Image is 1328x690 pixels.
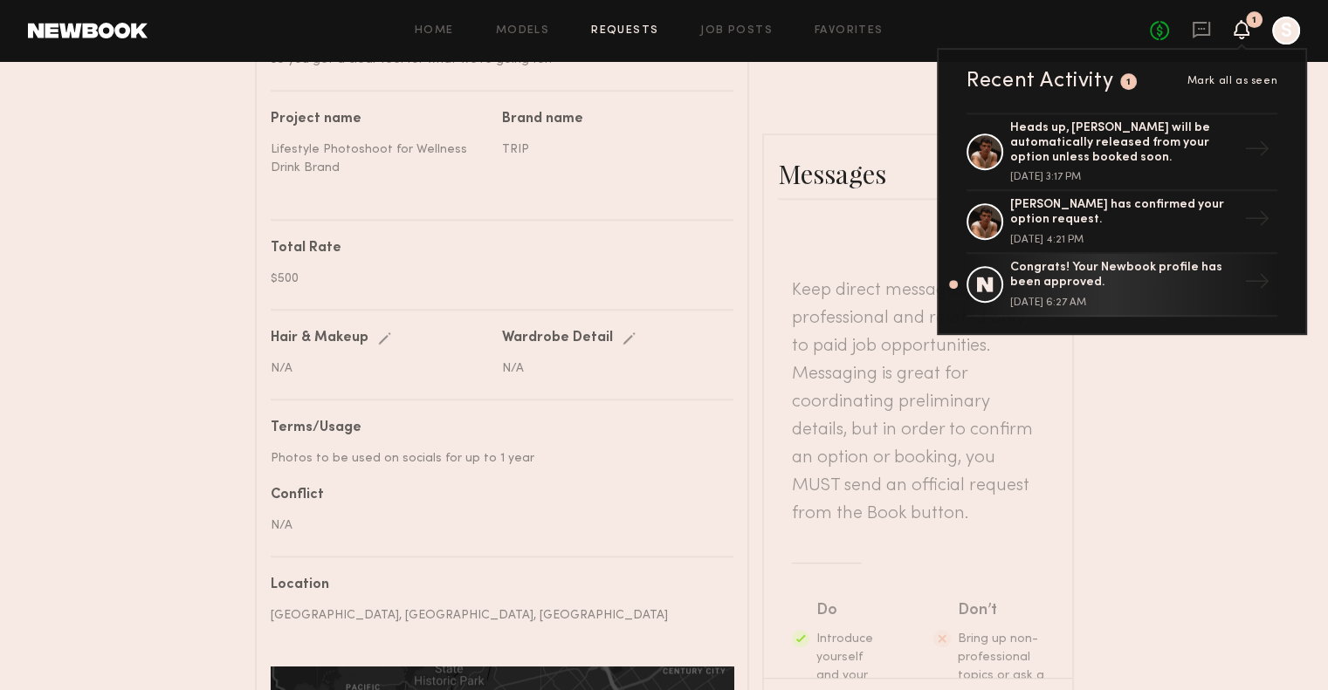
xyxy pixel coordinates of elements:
[271,488,720,502] div: Conflict
[1237,129,1277,174] div: →
[1187,76,1277,86] span: Mark all as seen
[271,113,489,126] div: Project name
[271,242,720,256] div: Total Rate
[271,270,720,288] div: $500
[1252,16,1256,25] div: 1
[415,25,454,37] a: Home
[502,331,613,345] div: Wardrobe Detail
[1010,261,1237,290] div: Congrats! Your Newbook profile has been approved.
[502,140,720,159] div: TRIP
[967,113,1277,191] a: Heads up, [PERSON_NAME] will be automatically released from your option unless booked soon.[DATE]...
[1010,297,1237,308] div: [DATE] 6:27 AM
[700,25,773,37] a: Job Posts
[502,359,720,378] div: N/A
[1126,78,1132,87] div: 1
[271,516,720,535] div: N/A
[815,25,884,37] a: Favorites
[271,140,489,177] div: Lifestyle Photoshoot for Wellness Drink Brand
[1272,17,1300,44] a: S
[496,25,549,37] a: Models
[271,421,720,435] div: Terms/Usage
[967,71,1113,92] div: Recent Activity
[967,191,1277,254] a: [PERSON_NAME] has confirmed your option request.[DATE] 4:21 PM→
[502,113,720,126] div: Brand name
[1010,172,1237,182] div: [DATE] 3:17 PM
[1010,121,1237,165] div: Heads up, [PERSON_NAME] will be automatically released from your option unless booked soon.
[792,277,1044,528] header: Keep direct messages professional and related only to paid job opportunities. Messaging is great ...
[591,25,658,37] a: Requests
[1010,198,1237,228] div: [PERSON_NAME] has confirmed your option request.
[271,449,720,468] div: Photos to be used on socials for up to 1 year
[1010,235,1237,245] div: [DATE] 4:21 PM
[958,598,1054,623] div: Don’t
[816,598,884,623] div: Do
[271,331,368,345] div: Hair & Makeup
[778,156,1058,191] div: Messages
[967,254,1277,317] a: Congrats! Your Newbook profile has been approved.[DATE] 6:27 AM→
[271,578,720,592] div: Location
[271,606,720,625] div: [GEOGRAPHIC_DATA], [GEOGRAPHIC_DATA], [GEOGRAPHIC_DATA]
[271,359,489,378] div: N/A
[1237,262,1277,307] div: →
[1237,199,1277,244] div: →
